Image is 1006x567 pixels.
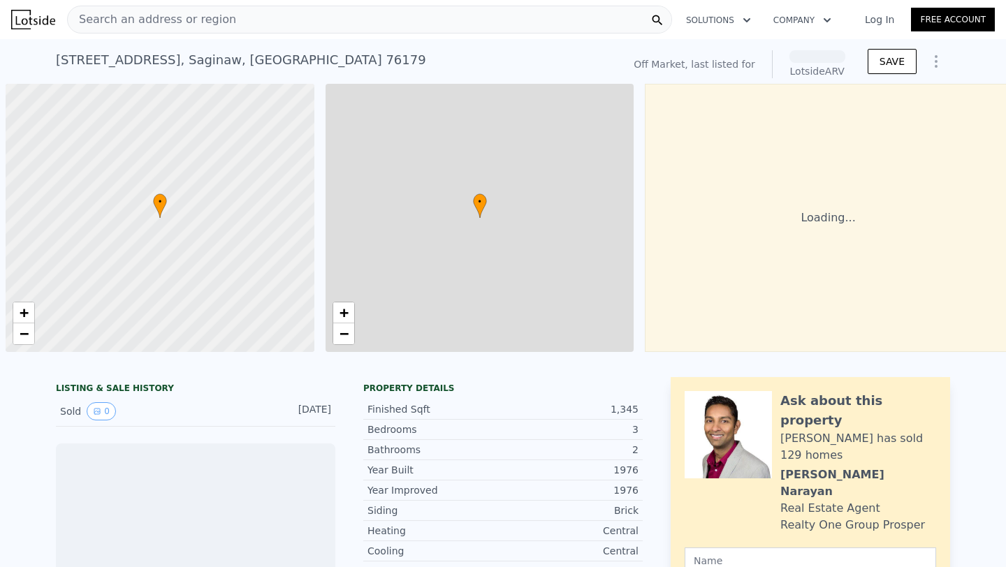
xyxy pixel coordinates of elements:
div: Ask about this property [780,391,936,430]
div: Realty One Group Prosper [780,517,925,533]
div: • [473,193,487,218]
div: Bathrooms [367,443,503,457]
a: Zoom out [13,323,34,344]
a: Log In [848,13,911,27]
div: 1976 [503,463,639,477]
div: 1,345 [503,402,639,416]
div: Property details [363,383,643,394]
span: − [339,325,348,342]
span: Search an address or region [68,11,236,28]
a: Free Account [911,8,995,31]
div: [PERSON_NAME] Narayan [780,466,936,500]
div: 1976 [503,483,639,497]
div: Brick [503,503,639,517]
div: Heating [367,524,503,538]
span: + [20,304,29,321]
div: • [153,193,167,218]
div: Off Market, last listed for [634,57,755,71]
div: Bedrooms [367,422,503,436]
span: • [473,196,487,208]
span: − [20,325,29,342]
div: Real Estate Agent [780,500,880,517]
a: Zoom in [333,302,354,323]
div: Central [503,544,639,558]
a: Zoom in [13,302,34,323]
div: Central [503,524,639,538]
img: Lotside [11,10,55,29]
div: [DATE] [269,402,331,420]
div: Finished Sqft [367,402,503,416]
a: Zoom out [333,323,354,344]
button: Solutions [675,8,762,33]
div: [PERSON_NAME] has sold 129 homes [780,430,936,464]
div: [STREET_ADDRESS] , Saginaw , [GEOGRAPHIC_DATA] 76179 [56,50,426,70]
button: View historical data [87,402,116,420]
button: Company [762,8,843,33]
div: Year Built [367,463,503,477]
button: SAVE [868,49,917,74]
div: Sold [60,402,184,420]
div: Lotside ARV [789,64,845,78]
span: • [153,196,167,208]
div: Siding [367,503,503,517]
span: + [339,304,348,321]
button: Show Options [922,47,950,75]
div: Cooling [367,544,503,558]
div: Year Improved [367,483,503,497]
div: 2 [503,443,639,457]
div: LISTING & SALE HISTORY [56,383,335,397]
div: 3 [503,422,639,436]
